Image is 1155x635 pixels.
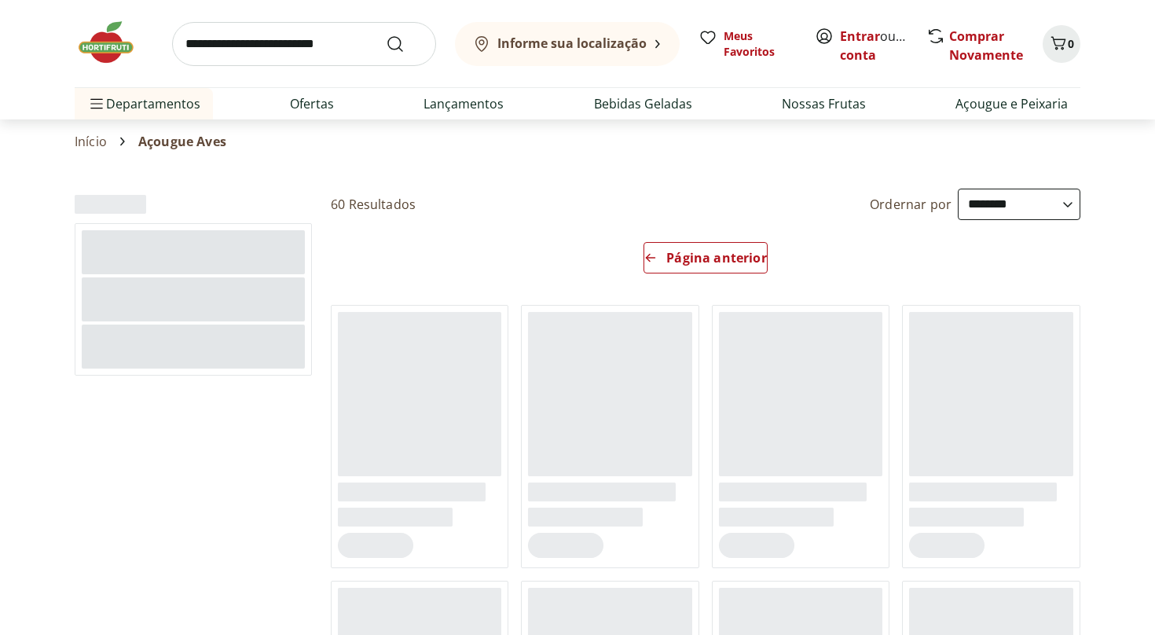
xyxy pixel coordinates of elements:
[594,94,692,113] a: Bebidas Geladas
[497,35,647,52] b: Informe sua localização
[955,94,1068,113] a: Açougue e Peixaria
[138,134,226,149] span: Açougue Aves
[643,242,767,280] a: Página anterior
[87,85,106,123] button: Menu
[455,22,680,66] button: Informe sua localização
[423,94,504,113] a: Lançamentos
[386,35,423,53] button: Submit Search
[698,28,796,60] a: Meus Favoritos
[724,28,796,60] span: Meus Favoritos
[840,27,910,64] span: ou
[644,251,657,264] svg: Arrow Left icon
[666,251,766,264] span: Página anterior
[840,28,926,64] a: Criar conta
[782,94,866,113] a: Nossas Frutas
[290,94,334,113] a: Ofertas
[75,134,107,149] a: Início
[172,22,436,66] input: search
[1043,25,1080,63] button: Carrinho
[75,19,153,66] img: Hortifruti
[1068,36,1074,51] span: 0
[949,28,1023,64] a: Comprar Novamente
[87,85,200,123] span: Departamentos
[870,196,951,213] label: Ordernar por
[840,28,880,45] a: Entrar
[331,196,416,213] h2: 60 Resultados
